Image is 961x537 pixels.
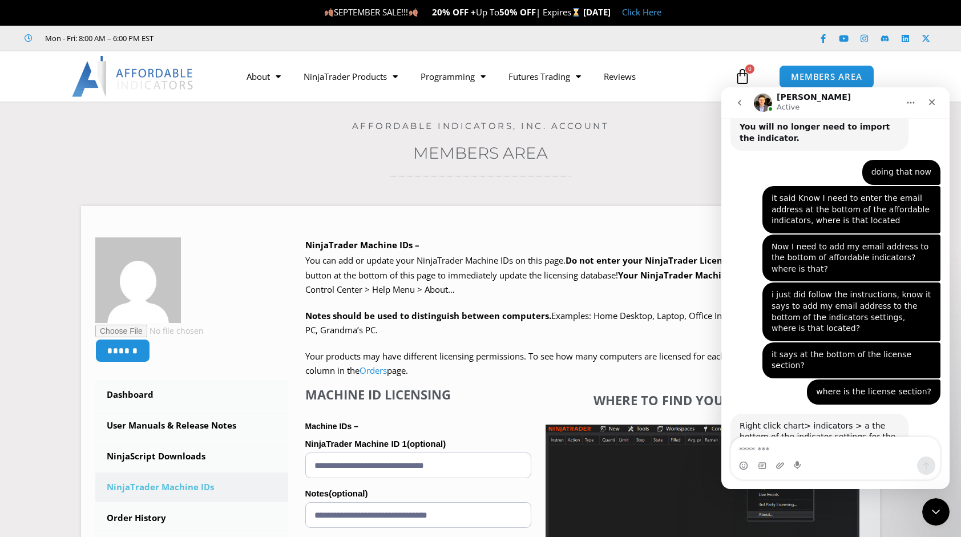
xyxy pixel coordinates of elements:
span: Your products may have different licensing permissions. To see how many computers are licensed fo... [305,350,851,377]
a: About [235,63,292,90]
b: Do not enter your NinjaTrader License ID. [566,255,745,266]
span: 0 [745,64,754,74]
a: Members Area [413,143,548,163]
strong: Notes should be used to distinguish between computers. [305,310,551,321]
label: Notes [305,485,531,502]
strong: 50% OFF [499,6,536,18]
button: Start recording [72,374,82,383]
span: Click the ‘SAVE CHANGES’ button at the bottom of this page to immediately update the licensing da... [305,255,851,295]
a: MEMBERS AREA [779,65,874,88]
div: David says… [9,326,219,422]
img: 🍂 [325,8,333,17]
button: Gif picker [36,374,45,383]
a: NinjaTrader Products [292,63,409,90]
strong: 20% OFF + [432,6,476,18]
a: Reviews [592,63,647,90]
iframe: Intercom live chat [922,498,950,526]
strong: [DATE] [583,6,611,18]
img: ⌛ [572,8,580,17]
img: aad6eafd58ada58f8f8c0fc8d3cf44d7ffa1ee9add2a97e78e338c88a1b7f4fe [95,237,181,323]
label: NinjaTrader Machine ID 1 [305,435,531,453]
button: Upload attachment [54,374,63,383]
a: Futures Trading [497,63,592,90]
a: NinjaTrader Machine IDs [95,473,288,502]
a: NinjaScript Downloads [95,442,288,471]
span: Mon - Fri: 8:00 AM – 6:00 PM EST [42,31,154,45]
h4: Where to find your Machine ID [546,393,859,407]
a: Order History [95,503,288,533]
button: Emoji picker [18,374,27,383]
iframe: Customer reviews powered by Trustpilot [169,33,341,44]
span: Examples: Home Desktop, Laptop, Office In [GEOGRAPHIC_DATA], Basement PC, Grandma’s PC. [305,310,852,336]
a: Programming [409,63,497,90]
h4: Machine ID Licensing [305,387,531,402]
iframe: Intercom live chat [721,87,950,489]
a: Click Here [622,6,661,18]
span: (optional) [407,439,446,449]
button: Send a message… [196,369,214,387]
a: Dashboard [95,380,288,410]
span: (optional) [329,488,368,498]
span: SEPTEMBER SALE!!! Up To | Expires [324,6,583,18]
a: Orders [360,365,387,376]
span: You can add or update your NinjaTrader Machine IDs on this page. [305,255,566,266]
strong: Your NinjaTrader Machine ID is found [618,269,781,281]
a: Affordable Indicators, Inc. Account [352,120,609,131]
b: NinjaTrader Machine IDs – [305,239,419,251]
div: Right click chart> indicators > a the bottom of the indicator settings for the indicator enter yo... [18,333,178,367]
div: Right click chart> indicators > a the bottom of the indicator settings for the indicator enter yo... [9,326,187,401]
a: User Manuals & Release Notes [95,411,288,441]
a: 0 [717,60,768,93]
textarea: Message… [10,350,219,369]
span: MEMBERS AREA [791,72,862,81]
img: 🍂 [409,8,418,17]
img: LogoAI | Affordable Indicators – NinjaTrader [72,56,195,97]
nav: Menu [235,63,732,90]
strong: Machine IDs – [305,422,358,431]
